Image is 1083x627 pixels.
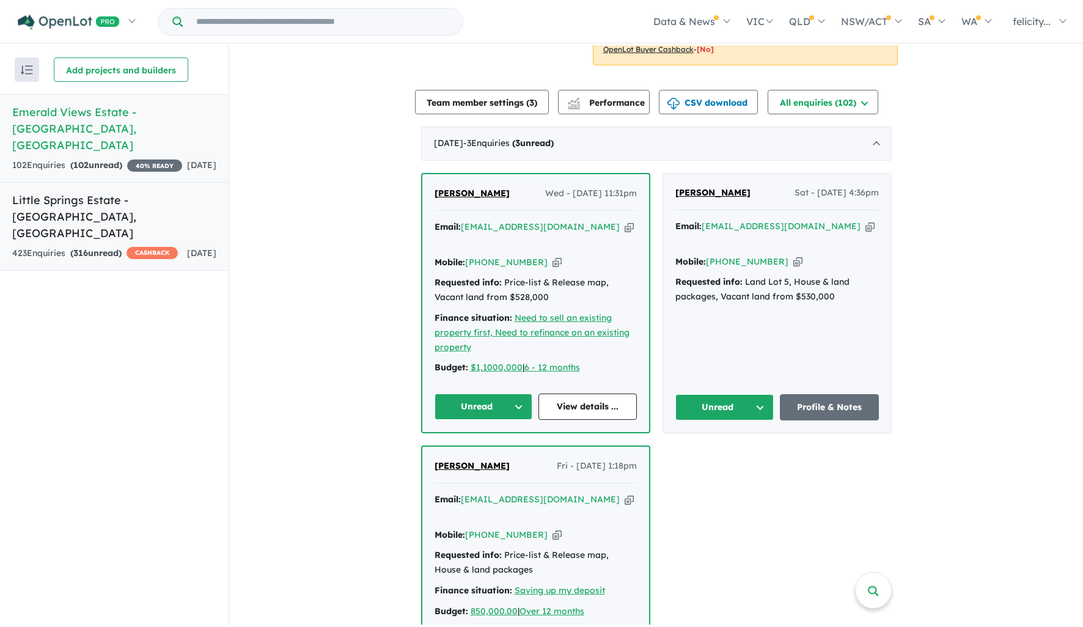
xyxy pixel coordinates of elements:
strong: Mobile: [675,256,706,267]
span: 3 [515,137,520,148]
h5: Little Springs Estate - [GEOGRAPHIC_DATA] , [GEOGRAPHIC_DATA] [12,192,216,241]
span: - 3 Enquir ies [463,137,554,148]
div: 102 Enquir ies [12,158,182,173]
strong: Budget: [435,362,468,373]
span: [DATE] [187,248,216,258]
span: 40 % READY [127,159,182,172]
span: Sat - [DATE] 4:36pm [795,186,879,200]
strong: Email: [435,494,461,505]
a: [EMAIL_ADDRESS][DOMAIN_NAME] [461,221,620,232]
button: Unread [435,394,533,420]
a: View details ... [538,394,637,420]
span: felicity... [1013,15,1051,28]
a: [PERSON_NAME] [675,186,751,200]
u: OpenLot Buyer Cashback [603,45,694,54]
div: Price-list & Release map, Vacant land from $528,000 [435,276,637,305]
button: Copy [553,256,562,269]
a: Profile & Notes [780,394,879,420]
a: [PERSON_NAME] [435,459,510,474]
button: Team member settings (3) [415,90,549,114]
span: [DATE] [187,159,216,170]
strong: Requested info: [435,549,502,560]
a: [EMAIL_ADDRESS][DOMAIN_NAME] [461,494,620,505]
span: [PERSON_NAME] [435,188,510,199]
img: bar-chart.svg [568,101,580,109]
button: Copy [625,221,634,233]
strong: Email: [675,221,702,232]
img: sort.svg [21,65,33,75]
strong: ( unread) [70,248,122,258]
a: Saving up my deposit [515,585,605,596]
button: Add projects and builders [54,57,188,82]
a: [PHONE_NUMBER] [465,257,548,268]
strong: Requested info: [675,276,743,287]
div: Land Lot 5, House & land packages, Vacant land from $530,000 [675,275,879,304]
button: CSV download [659,90,758,114]
a: [PHONE_NUMBER] [465,529,548,540]
strong: Requested info: [435,277,502,288]
strong: Email: [435,221,461,232]
strong: Budget: [435,606,468,617]
button: All enquiries (102) [768,90,878,114]
button: Unread [675,394,774,420]
span: 316 [73,248,88,258]
a: [PERSON_NAME] [435,186,510,201]
span: [PERSON_NAME] [435,460,510,471]
button: Copy [793,255,802,268]
span: [PERSON_NAME] [675,187,751,198]
strong: ( unread) [70,159,122,170]
img: Openlot PRO Logo White [18,15,120,30]
img: download icon [667,98,680,110]
img: line-chart.svg [568,98,579,105]
strong: ( unread) [512,137,554,148]
span: CASHBACK [127,247,178,259]
span: Fri - [DATE] 1:18pm [557,459,637,474]
a: 6 - 12 months [524,362,580,373]
a: [PHONE_NUMBER] [706,256,788,267]
strong: Finance situation: [435,312,512,323]
a: Over 12 months [519,606,584,617]
strong: Mobile: [435,257,465,268]
a: Need to sell an existing property first, Need to refinance on an existing property [435,312,630,353]
div: | [435,361,637,375]
h5: Emerald Views Estate - [GEOGRAPHIC_DATA] , [GEOGRAPHIC_DATA] [12,104,216,153]
a: 850,000.00 [471,606,518,617]
input: Try estate name, suburb, builder or developer [185,9,460,35]
span: 3 [529,97,534,108]
button: Copy [865,220,875,233]
button: Copy [553,529,562,541]
button: Copy [625,493,634,506]
span: 102 [73,159,89,170]
a: $1,1000,000 [471,362,523,373]
span: Wed - [DATE] 11:31pm [545,186,637,201]
strong: Finance situation: [435,585,512,596]
a: [EMAIL_ADDRESS][DOMAIN_NAME] [702,221,861,232]
strong: Mobile: [435,529,465,540]
button: Performance [558,90,650,114]
div: Price-list & Release map, House & land packages [435,548,637,577]
div: [DATE] [421,127,892,161]
div: | [435,604,637,619]
span: Performance [570,97,645,108]
span: [No] [697,45,714,54]
div: 423 Enquir ies [12,246,178,261]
